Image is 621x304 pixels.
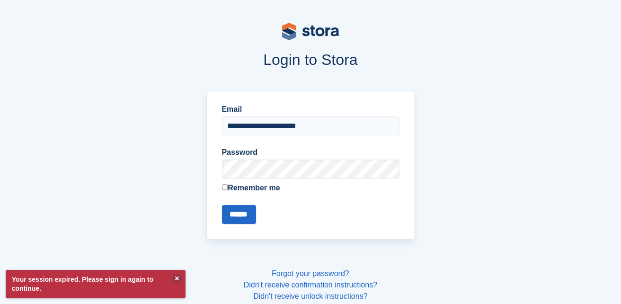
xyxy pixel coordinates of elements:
[272,269,349,277] a: Forgot your password?
[6,270,186,298] p: Your session expired. Please sign in again to continue.
[222,184,228,190] input: Remember me
[52,51,569,68] h1: Login to Stora
[282,23,339,40] img: stora-logo-53a41332b3708ae10de48c4981b4e9114cc0af31d8433b30ea865607fb682f29.svg
[222,182,399,194] label: Remember me
[222,147,399,158] label: Password
[222,104,399,115] label: Email
[244,281,377,289] a: Didn't receive confirmation instructions?
[253,292,367,300] a: Didn't receive unlock instructions?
